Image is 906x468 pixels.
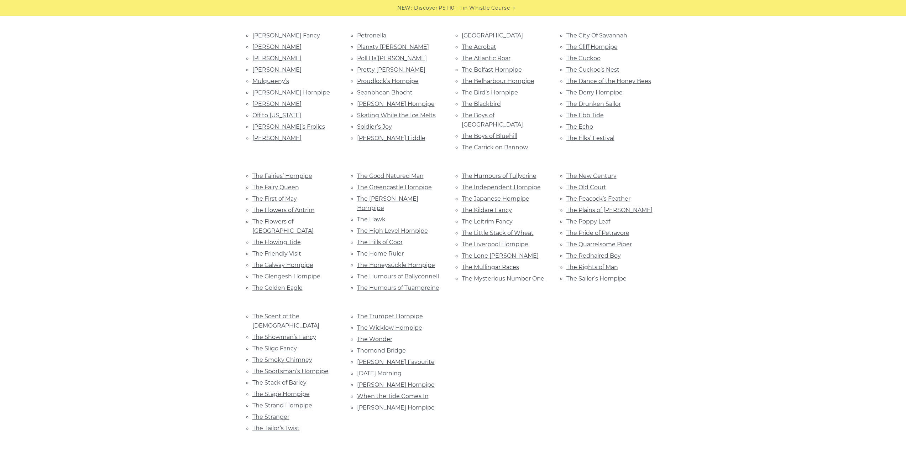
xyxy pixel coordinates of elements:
[357,216,386,223] a: The Hawk
[252,195,297,202] a: The First of May
[252,379,307,386] a: The Stack of Barley
[252,66,302,73] a: [PERSON_NAME]
[357,32,386,39] a: Petronella
[566,264,618,271] a: The Rights of Man
[566,230,629,236] a: The Pride of Petravore
[357,313,423,320] a: The Trumpet Hornpipe
[252,135,302,142] a: [PERSON_NAME]
[462,264,519,271] a: The Mullingar Races
[252,425,300,432] a: The Tailor’s Twist
[357,381,435,388] a: [PERSON_NAME] Hornpipe
[566,195,630,202] a: The Peacock’s Feather
[414,4,438,12] span: Discover
[397,4,412,12] span: NEW:
[357,370,402,377] a: [DATE] Morning
[252,250,301,257] a: The Friendly Visit
[462,101,501,107] a: The Blackbird
[252,55,302,62] a: [PERSON_NAME]
[252,32,320,39] a: [PERSON_NAME] Fancy
[462,55,510,62] a: The Atlantic Roar
[252,101,302,107] a: [PERSON_NAME]
[252,112,301,119] a: Off to [US_STATE]
[357,284,439,291] a: The Humours of Tuamgreine
[252,173,312,179] a: The Fairies’ Hornpipe
[462,275,544,282] a: The Mysterious Number One
[357,239,403,246] a: The Hills of Coor
[357,101,435,107] a: [PERSON_NAME] Hornpipe
[252,262,313,268] a: The Galway Hornpipe
[252,239,301,246] a: The Flowing Tide
[462,207,512,214] a: The Kildare Fancy
[357,347,406,354] a: Thomond Bridge
[566,275,627,282] a: The Sailor’s Hornpipe
[357,55,427,62] a: Poll Ha’[PERSON_NAME]
[252,43,302,50] a: [PERSON_NAME]
[252,402,312,409] a: The Strand Hornpipe
[252,413,289,420] a: The Stranger
[252,89,330,96] a: [PERSON_NAME] Hornpipe
[566,112,604,119] a: The Ebb Tide
[252,273,320,280] a: The Glengesh Hornpipe
[566,66,619,73] a: The Cuckoo’s Nest
[357,195,418,211] a: The [PERSON_NAME] Hornpipe
[566,123,593,130] a: The Echo
[252,334,316,340] a: The Showman’s Fancy
[357,324,422,331] a: The Wicklow Hornpipe
[357,336,392,343] a: The Wonder
[566,43,618,50] a: The Cliff Hornpipe
[462,195,529,202] a: The Japanese Hornpipe
[462,218,513,225] a: The Leitrim Fancy
[357,273,439,280] a: The Humours of Ballyconnell
[566,207,653,214] a: The Plains of [PERSON_NAME]
[566,252,621,259] a: The Redhaired Boy
[566,101,621,107] a: The Drunken Sailor
[462,184,541,191] a: The Independent Hornpipe
[357,78,419,84] a: Proudlock’s Hornpipe
[462,89,518,96] a: The Bird’s Hornpipe
[462,144,528,151] a: The Carrick on Bannow
[566,184,606,191] a: The Old Court
[462,241,528,248] a: The Liverpool Hornpipe
[357,173,424,179] a: The Good Natured Man
[357,112,436,119] a: Skating While the Ice Melts
[357,89,413,96] a: Seanbhean Bhocht
[357,135,425,142] a: [PERSON_NAME] Fiddle
[462,66,522,73] a: The Belfast Hornpipe
[252,218,314,234] a: The Flowers of [GEOGRAPHIC_DATA]
[252,207,315,214] a: The Flowers of Antrim
[252,184,299,191] a: The Fairy Queen
[252,356,312,363] a: The Smoky Chimney
[566,241,632,248] a: The Quarrelsome Piper
[462,252,539,259] a: The Lone [PERSON_NAME]
[439,4,510,12] a: PST10 - Tin Whistle Course
[566,173,617,179] a: The New Century
[462,43,496,50] a: The Acrobat
[357,227,428,234] a: The High Level Hornpipe
[462,173,536,179] a: The Humours of Tullycrine
[357,262,435,268] a: The Honeysuckle Hornpipe
[252,78,289,84] a: Mulqueeny’s
[566,55,601,62] a: The Cuckoo
[357,184,432,191] a: The Greencastle Hornpipe
[462,32,523,39] a: [GEOGRAPHIC_DATA]
[252,284,303,291] a: The Golden Eagle
[252,391,310,397] a: The Stage Hornpipe
[252,345,297,352] a: The Sligo Fancy
[566,135,614,142] a: The Elks’ Festival
[357,66,425,73] a: Pretty [PERSON_NAME]
[252,123,325,130] a: [PERSON_NAME]’s Frolics
[357,404,435,411] a: [PERSON_NAME] Hornpipe
[357,123,392,130] a: Soldier’s Joy
[357,359,435,365] a: [PERSON_NAME] Favourite
[462,133,517,139] a: The Boys of Bluehill
[357,250,404,257] a: The Home Ruler
[462,230,534,236] a: The Little Stack of Wheat
[566,218,610,225] a: The Poppy Leaf
[566,32,627,39] a: The City Of Savannah
[252,368,329,375] a: The Sportsman’s Hornpipe
[357,43,429,50] a: Planxty [PERSON_NAME]
[357,393,429,400] a: When the Tide Comes In
[462,112,523,128] a: The Boys of [GEOGRAPHIC_DATA]
[566,78,651,84] a: The Dance of the Honey Bees
[462,78,534,84] a: The Belharbour Hornpipe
